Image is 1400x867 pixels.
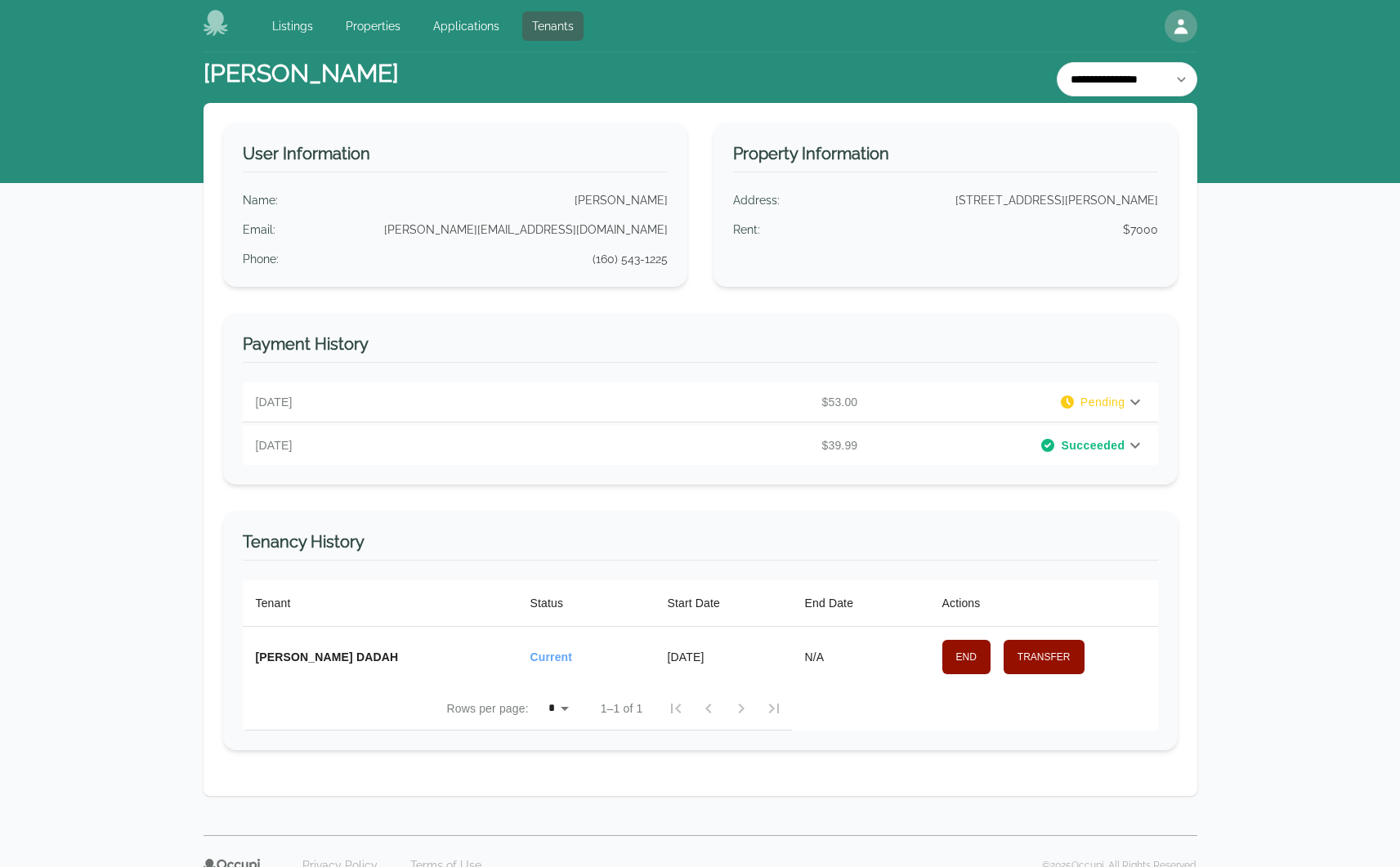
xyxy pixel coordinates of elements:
[535,696,575,720] select: rows per page
[733,221,760,238] div: Rent :
[256,394,560,410] p: [DATE]
[243,580,517,627] th: Tenant
[792,627,929,687] th: N/A
[243,627,517,687] th: [PERSON_NAME] DADAH
[522,11,584,41] a: Tenants
[336,11,410,41] a: Properties
[1061,437,1125,454] span: Succeeded
[733,142,1158,172] h3: Property Information
[530,650,573,664] span: Current
[243,221,275,238] div: Email :
[204,59,399,96] h1: [PERSON_NAME]
[243,426,1158,465] div: [DATE]$39.99Succeeded
[593,251,668,267] div: (160) 543-1225
[560,437,864,454] p: $39.99
[256,437,560,454] p: [DATE]
[601,700,643,717] p: 1–1 of 1
[243,333,1158,363] h3: Payment History
[243,192,278,208] div: Name :
[243,530,1158,561] h3: Tenancy History
[423,11,509,41] a: Applications
[243,382,1158,422] div: [DATE]$53.00Pending
[1080,394,1125,410] span: Pending
[655,580,792,627] th: Start Date
[243,142,668,172] h3: User Information
[243,580,1158,731] table: Payment History
[517,580,655,627] th: Status
[447,700,529,717] p: Rows per page:
[942,640,991,674] button: End
[655,627,792,687] th: [DATE]
[262,11,323,41] a: Listings
[733,192,780,208] div: Address :
[575,192,668,208] div: [PERSON_NAME]
[792,580,929,627] th: End Date
[243,251,279,267] div: Phone :
[560,394,864,410] p: $53.00
[955,192,1158,208] div: [STREET_ADDRESS][PERSON_NAME]
[1123,221,1158,238] div: $7000
[1004,640,1085,674] button: Transfer
[929,580,1158,627] th: Actions
[384,221,668,238] div: [PERSON_NAME][EMAIL_ADDRESS][DOMAIN_NAME]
